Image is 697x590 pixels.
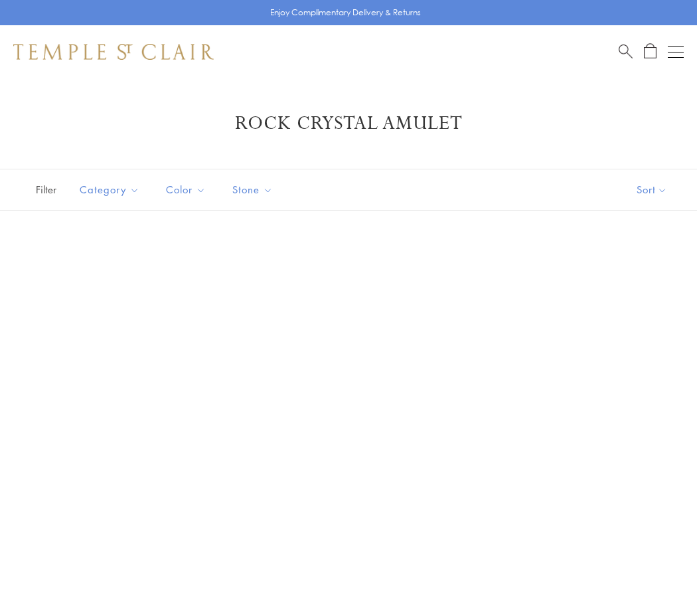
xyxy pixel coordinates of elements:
[222,175,283,205] button: Stone
[159,181,216,198] span: Color
[70,175,149,205] button: Category
[607,169,697,210] button: Show sort by
[13,44,214,60] img: Temple St. Clair
[156,175,216,205] button: Color
[33,112,664,136] h1: Rock Crystal Amulet
[644,43,657,60] a: Open Shopping Bag
[668,44,684,60] button: Open navigation
[226,181,283,198] span: Stone
[270,6,421,19] p: Enjoy Complimentary Delivery & Returns
[619,43,633,60] a: Search
[73,181,149,198] span: Category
